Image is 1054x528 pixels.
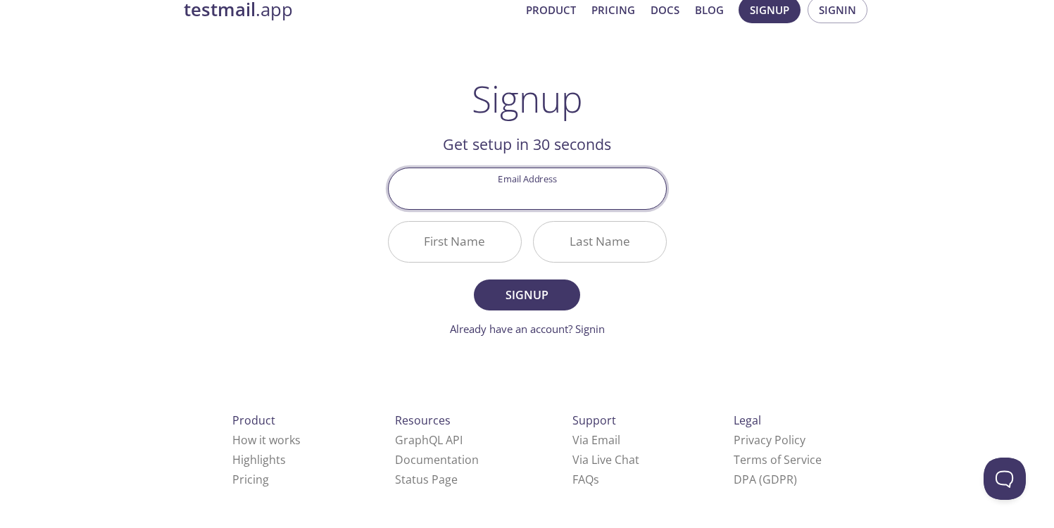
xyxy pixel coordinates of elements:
[734,452,822,467] a: Terms of Service
[232,452,286,467] a: Highlights
[651,1,679,19] a: Docs
[474,279,579,310] button: Signup
[594,472,599,487] span: s
[232,432,301,448] a: How it works
[984,458,1026,500] iframe: Help Scout Beacon - Open
[388,132,667,156] h2: Get setup in 30 seconds
[572,452,639,467] a: Via Live Chat
[572,472,599,487] a: FAQ
[472,77,583,120] h1: Signup
[572,432,620,448] a: Via Email
[395,413,451,428] span: Resources
[395,472,458,487] a: Status Page
[489,285,564,305] span: Signup
[526,1,576,19] a: Product
[232,413,275,428] span: Product
[734,432,805,448] a: Privacy Policy
[572,413,616,428] span: Support
[734,413,761,428] span: Legal
[734,472,797,487] a: DPA (GDPR)
[819,1,856,19] span: Signin
[750,1,789,19] span: Signup
[395,432,463,448] a: GraphQL API
[232,472,269,487] a: Pricing
[395,452,479,467] a: Documentation
[695,1,724,19] a: Blog
[450,322,605,336] a: Already have an account? Signin
[591,1,635,19] a: Pricing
